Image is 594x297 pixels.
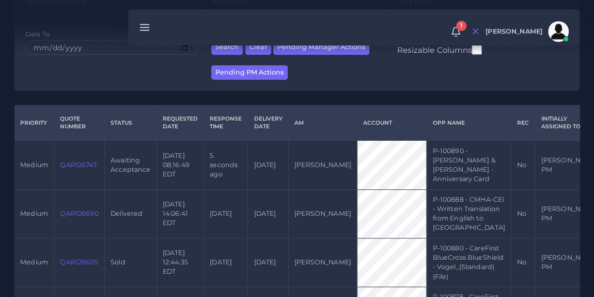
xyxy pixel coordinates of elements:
th: REC [511,106,535,141]
td: P-100880 - CareFirst BlueCross BlueShield - Vogel_(Standard)(File) [427,238,511,287]
th: Account [357,106,426,141]
td: [DATE] [248,189,288,238]
td: [PERSON_NAME] [288,238,357,287]
td: P-100890 - [PERSON_NAME] & [PERSON_NAME] - Anniversary Card [427,140,511,189]
td: No [511,140,535,189]
th: Quote Number [54,106,105,141]
img: avatar [548,21,569,42]
td: [DATE] [248,140,288,189]
th: Priority [14,106,54,141]
td: Awaiting Acceptance [104,140,157,189]
span: medium [20,210,48,217]
td: [DATE] 08:16:49 EDT [157,140,204,189]
td: No [511,238,535,287]
td: Delivered [104,189,157,238]
th: Delivery Date [248,106,288,141]
td: [PERSON_NAME] [288,189,357,238]
td: No [511,189,535,238]
th: AM [288,106,357,141]
td: 5 seconds ago [204,140,248,189]
button: Pending PM Actions [211,65,288,80]
span: [PERSON_NAME] [486,28,542,35]
th: Opp Name [427,106,511,141]
a: QAR126690 [60,210,98,217]
th: Status [104,106,157,141]
a: QAR126747 [60,161,96,169]
span: medium [20,258,48,266]
th: Response Time [204,106,248,141]
a: [PERSON_NAME]avatar [480,21,572,42]
span: 1 [456,21,466,31]
td: Sold [104,238,157,287]
a: QAR126605 [60,258,98,266]
td: [PERSON_NAME] [288,140,357,189]
td: [DATE] [204,189,248,238]
th: Requested Date [157,106,204,141]
span: medium [20,161,48,169]
td: [DATE] [204,238,248,287]
td: [DATE] 14:06:41 EDT [157,189,204,238]
td: [DATE] 12:44:35 EDT [157,238,204,287]
td: P-100888 - CMHA-CEI - Written Translation from English to [GEOGRAPHIC_DATA] [427,189,511,238]
a: 1 [447,26,465,37]
td: [DATE] [248,238,288,287]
